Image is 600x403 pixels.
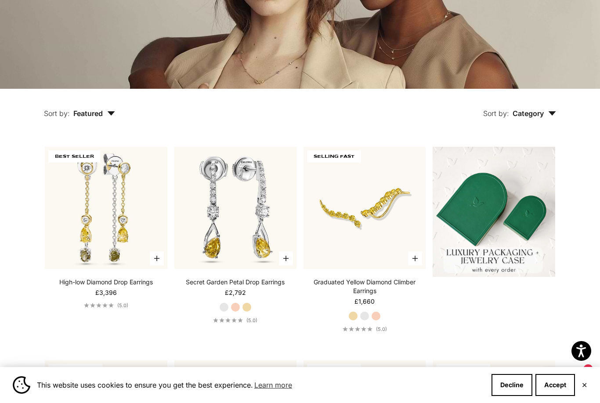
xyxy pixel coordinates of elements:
[48,150,100,163] span: BEST SELLER
[73,109,115,118] span: Featured
[37,378,484,392] span: This website uses cookies to ensure you get the best experience.
[246,317,257,323] span: (5.0)
[24,89,135,126] button: Sort by: Featured
[44,109,70,118] span: Sort by:
[253,378,293,392] a: Learn more
[45,147,167,269] img: High-low Diamond Drop Earrings
[84,303,114,308] div: 5.0 out of 5.0 stars
[354,297,375,306] sale-price: £1,660
[213,318,243,323] div: 5.0 out of 5.0 stars
[436,364,490,376] span: SELLING FAST
[343,326,387,332] a: 5.0 out of 5.0 stars(5.0)
[376,326,387,332] span: (5.0)
[483,109,509,118] span: Sort by:
[59,278,153,287] a: High-low Diamond Drop Earrings
[307,150,361,163] span: SELLING FAST
[307,364,361,376] span: SELLING FAST
[186,278,285,287] a: Secret Garden Petal Drop Earrings
[582,382,587,388] button: Close
[84,302,128,309] a: 5.0 out of 5.0 stars(5.0)
[174,147,296,269] img: #WhiteGold
[343,327,372,331] div: 5.0 out of 5.0 stars
[225,288,246,297] sale-price: £2,792
[492,374,532,396] button: Decline
[95,288,117,297] sale-price: £3,396
[513,109,556,118] span: Category
[117,302,128,309] span: (5.0)
[463,89,576,126] button: Sort by: Category
[535,374,575,396] button: Accept
[48,364,102,376] span: SELLING FAST
[304,278,426,295] a: Graduated Yellow Diamond Climber Earrings
[13,376,30,394] img: Cookie banner
[304,147,426,269] img: #YellowGold
[213,317,257,323] a: 5.0 out of 5.0 stars(5.0)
